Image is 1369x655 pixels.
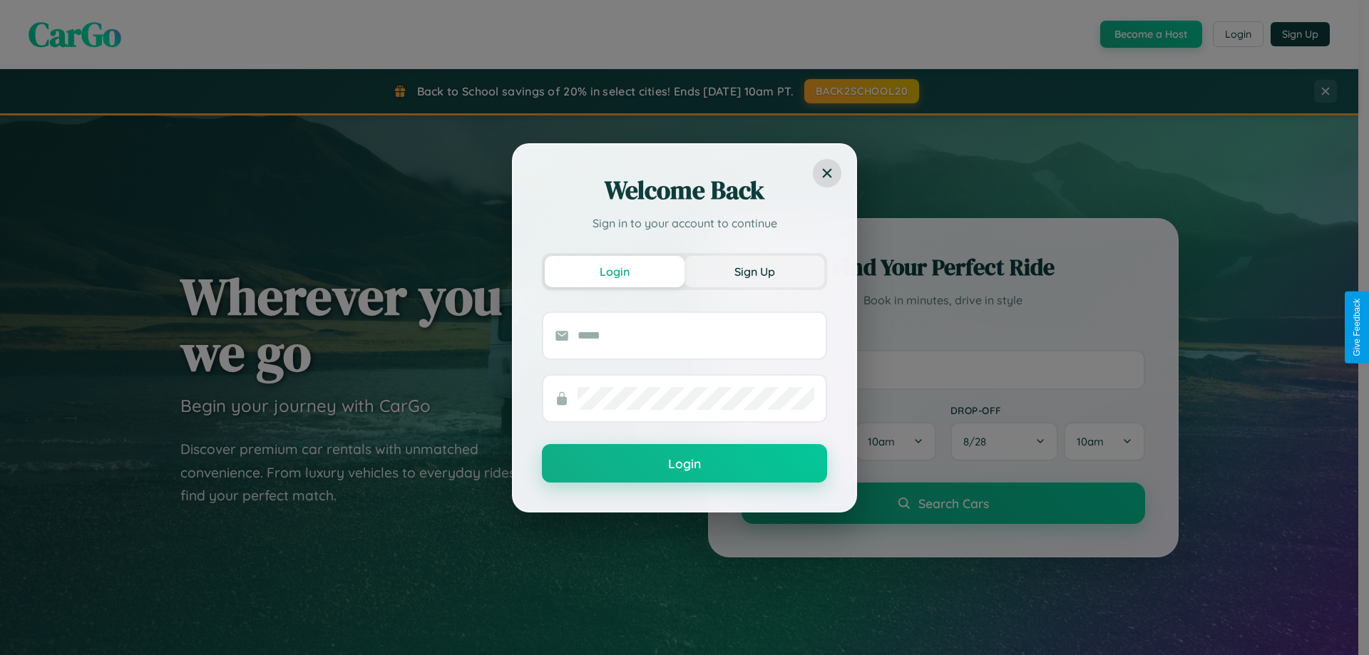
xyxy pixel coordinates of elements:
[684,256,824,287] button: Sign Up
[1352,299,1362,356] div: Give Feedback
[542,444,827,483] button: Login
[542,215,827,232] p: Sign in to your account to continue
[545,256,684,287] button: Login
[542,173,827,207] h2: Welcome Back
